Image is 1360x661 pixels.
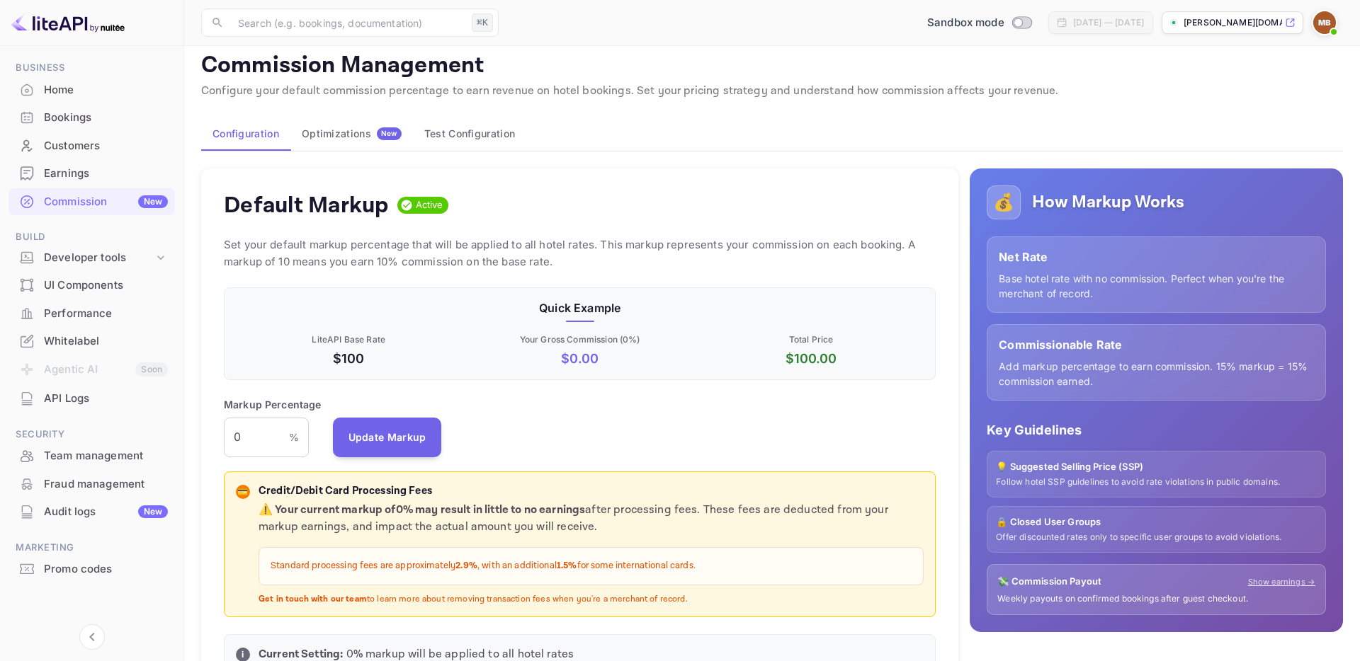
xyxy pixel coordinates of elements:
[44,561,168,577] div: Promo codes
[8,60,175,76] span: Business
[997,593,1315,605] p: Weekly payouts on confirmed bookings after guest checkout.
[44,504,168,520] div: Audit logs
[472,13,493,32] div: ⌘K
[698,349,924,368] p: $ 100.00
[44,333,168,350] div: Whitelabel
[236,299,924,316] p: Quick Example
[8,104,175,132] div: Bookings
[8,471,175,497] a: Fraud management
[8,442,175,470] div: Team management
[44,194,168,210] div: Commission
[302,127,402,140] div: Optimizations
[224,418,289,457] input: 0
[999,248,1314,265] p: Net Rate
[259,483,924,500] p: Credit/Debit Card Processing Fees
[467,349,692,368] p: $ 0.00
[8,160,175,188] div: Earnings
[8,160,175,186] a: Earnings
[224,397,322,412] p: Markup Percentage
[44,476,168,493] div: Fraud management
[8,188,175,214] a: CommissionNew
[242,648,244,661] p: i
[996,476,1317,488] p: Follow hotel SSP guidelines to avoid rate violations in public domains.
[922,15,1037,31] div: Switch to Production mode
[8,76,175,103] a: Home
[201,52,1343,80] p: Commission Management
[996,460,1317,474] p: 💡 Suggested Selling Price (SSP)
[999,359,1314,389] p: Add markup percentage to earn commission. 15% markup = 15% commission earned.
[8,556,175,583] div: Promo codes
[236,349,461,368] p: $100
[44,306,168,322] div: Performance
[237,485,248,498] p: 💳
[997,575,1101,589] p: 💸 Commission Payout
[44,138,168,154] div: Customers
[377,129,402,138] span: New
[259,594,924,606] p: to learn more about removing transaction fees when you're a merchant of record.
[333,418,442,457] button: Update Markup
[8,132,175,160] div: Customers
[8,556,175,582] a: Promo codes
[44,166,168,182] div: Earnings
[8,471,175,498] div: Fraud management
[8,328,175,354] a: Whitelabel
[138,195,168,208] div: New
[44,110,168,126] div: Bookings
[410,198,449,212] span: Active
[996,531,1317,544] p: Offer discounted rates only to specific user groups to avoid violations.
[8,328,175,355] div: Whitelabel
[993,190,1014,215] p: 💰
[8,229,175,245] span: Build
[413,117,526,151] button: Test Configuration
[259,594,367,604] strong: Get in touch with our team
[1073,16,1144,29] div: [DATE] — [DATE]
[271,559,912,573] p: Standard processing fees are approximately , with an additional for some international cards.
[8,132,175,159] a: Customers
[8,442,175,469] a: Team management
[8,272,175,298] a: UI Components
[11,11,125,34] img: LiteAPI logo
[8,385,175,413] div: API Logs
[44,250,154,266] div: Developer tools
[229,8,466,37] input: Search (e.g. bookings, documentation)
[1032,191,1184,214] h5: How Markup Works
[224,236,936,270] p: Set your default markup percentage that will be applied to all hotel rates. This markup represent...
[1184,16,1282,29] p: [PERSON_NAME][DOMAIN_NAME]
[8,427,175,442] span: Security
[44,82,168,98] div: Home
[999,271,1314,301] p: Base hotel rate with no commission. Perfect when you're the merchant of record.
[557,560,577,572] strong: 1.5%
[8,300,175,328] div: Performance
[1313,11,1336,34] img: Mike B.
[1248,576,1315,588] a: Show earnings →
[467,333,692,346] p: Your Gross Commission ( 0 %)
[259,502,585,517] strong: ⚠️ Your current markup of 0 % may result in little to no earnings
[44,391,168,407] div: API Logs
[289,430,299,444] p: %
[138,505,168,518] div: New
[8,385,175,411] a: API Logs
[44,277,168,294] div: UI Components
[236,333,461,346] p: LiteAPI Base Rate
[8,540,175,556] span: Marketing
[999,336,1314,353] p: Commissionable Rate
[259,502,924,536] p: after processing fees. These fees are deducted from your markup earnings, and impact the actual a...
[8,498,175,526] div: Audit logsNew
[8,76,175,104] div: Home
[8,246,175,270] div: Developer tools
[8,300,175,326] a: Performance
[8,272,175,299] div: UI Components
[698,333,924,346] p: Total Price
[224,191,389,219] h4: Default Markup
[927,15,1004,31] span: Sandbox mode
[455,560,477,572] strong: 2.9%
[996,515,1317,529] p: 🔒 Closed User Groups
[8,104,175,130] a: Bookings
[201,117,290,151] button: Configuration
[79,624,105,650] button: Collapse navigation
[44,448,168,464] div: Team management
[201,83,1343,100] p: Configure your default commission percentage to earn revenue on hotel bookings. Set your pricing ...
[987,420,1326,439] p: Key Guidelines
[8,498,175,524] a: Audit logsNew
[8,188,175,216] div: CommissionNew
